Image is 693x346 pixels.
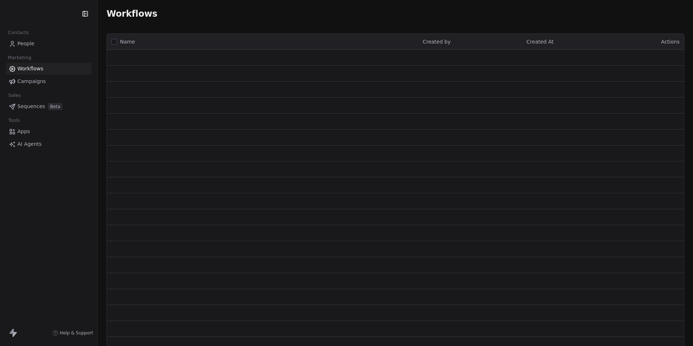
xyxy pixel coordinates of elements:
span: People [17,40,34,48]
span: Actions [661,39,680,45]
span: Contacts [5,27,32,38]
span: Created At [527,39,554,45]
span: Workflows [17,65,43,73]
span: Sales [5,90,24,101]
a: People [6,38,92,50]
span: Sequences [17,103,45,110]
a: Help & Support [53,330,93,336]
span: AI Agents [17,140,42,148]
span: Workflows [107,9,157,19]
a: AI Agents [6,138,92,150]
span: Marketing [5,52,34,63]
span: Beta [48,103,62,110]
a: Campaigns [6,75,92,87]
span: Created by [423,39,451,45]
a: Workflows [6,63,92,75]
span: Help & Support [60,330,93,336]
a: Apps [6,125,92,137]
span: Tools [5,115,23,126]
span: Apps [17,128,30,135]
span: Name [120,38,135,46]
span: Campaigns [17,78,46,85]
a: SequencesBeta [6,100,92,112]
